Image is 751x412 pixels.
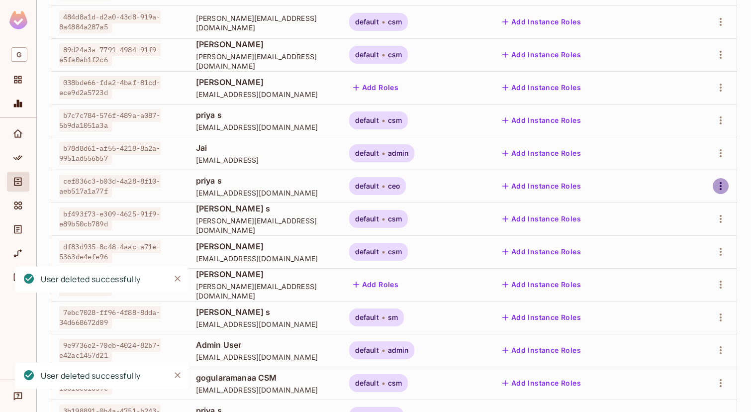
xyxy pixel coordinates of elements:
[355,149,379,157] span: default
[355,18,379,26] span: default
[498,244,585,260] button: Add Instance Roles
[388,182,400,190] span: ceo
[498,211,585,227] button: Add Instance Roles
[7,243,29,263] div: URL Mapping
[196,203,333,214] span: [PERSON_NAME] s
[498,47,585,63] button: Add Instance Roles
[196,269,333,280] span: [PERSON_NAME]
[196,52,333,71] span: [PERSON_NAME][EMAIL_ADDRESS][DOMAIN_NAME]
[7,196,29,215] div: Elements
[196,307,333,317] span: [PERSON_NAME] s
[196,155,333,165] span: [EMAIL_ADDRESS]
[355,379,379,387] span: default
[196,385,333,395] span: [EMAIL_ADDRESS][DOMAIN_NAME]
[355,215,379,223] span: default
[355,51,379,59] span: default
[196,77,333,88] span: [PERSON_NAME]
[59,142,161,165] span: b78d8d61-af55-4218-8a2a-9951ad556b57
[498,14,585,30] button: Add Instance Roles
[196,122,333,132] span: [EMAIL_ADDRESS][DOMAIN_NAME]
[196,90,333,99] span: [EMAIL_ADDRESS][DOMAIN_NAME]
[196,254,333,263] span: [EMAIL_ADDRESS][DOMAIN_NAME]
[388,379,402,387] span: csm
[7,267,29,287] div: Connect
[498,375,585,391] button: Add Instance Roles
[11,47,27,62] span: G
[59,109,161,132] span: b7c7c784-576f-489a-a087-5b9da1051a3a
[59,76,161,99] span: 038bde66-fda2-4baf-81cd-ece9d2a5723d
[41,370,141,382] div: User deleted successfully
[7,148,29,168] div: Policy
[7,70,29,90] div: Projects
[9,11,27,29] img: SReyMgAAAABJRU5ErkJggg==
[498,145,585,161] button: Add Instance Roles
[196,13,333,32] span: [PERSON_NAME][EMAIL_ADDRESS][DOMAIN_NAME]
[388,248,402,256] span: csm
[355,182,379,190] span: default
[355,346,379,354] span: default
[355,313,379,321] span: default
[388,116,402,124] span: csm
[7,386,29,406] div: Help & Updates
[349,80,403,96] button: Add Roles
[388,51,402,59] span: csm
[498,277,585,293] button: Add Instance Roles
[196,216,333,235] span: [PERSON_NAME][EMAIL_ADDRESS][DOMAIN_NAME]
[388,346,409,354] span: admin
[498,342,585,358] button: Add Instance Roles
[196,188,333,198] span: [EMAIL_ADDRESS][DOMAIN_NAME]
[388,18,402,26] span: csm
[7,43,29,66] div: Workspace: genworx.ai
[196,339,333,350] span: Admin User
[196,319,333,329] span: [EMAIL_ADDRESS][DOMAIN_NAME]
[59,10,161,33] span: 484d8a1d-d2a0-43d8-919a-8a4884a287a5
[498,112,585,128] button: Add Instance Roles
[498,178,585,194] button: Add Instance Roles
[59,240,161,263] span: df83d935-8c48-4aac-a71e-5363de4efe96
[41,273,141,286] div: User deleted successfully
[196,372,333,383] span: gogularamanaa CSM
[388,215,402,223] span: csm
[355,248,379,256] span: default
[388,313,398,321] span: sm
[196,39,333,50] span: [PERSON_NAME]
[7,94,29,113] div: Monitoring
[7,172,29,192] div: Directory
[196,282,333,301] span: [PERSON_NAME][EMAIL_ADDRESS][DOMAIN_NAME]
[196,109,333,120] span: priya s
[59,175,161,198] span: cef836c3-b03d-4a28-8f10-aeb517a1a77f
[7,124,29,144] div: Home
[498,80,585,96] button: Add Instance Roles
[170,368,185,383] button: Close
[7,219,29,239] div: Audit Log
[498,309,585,325] button: Add Instance Roles
[196,142,333,153] span: Jai
[170,271,185,286] button: Close
[355,116,379,124] span: default
[59,43,161,66] span: 89d24a3a-7791-4984-91f9-e5fa0ab1f2c6
[59,207,161,230] span: bf493f73-e309-4625-91f9-e89b50cb789d
[196,241,333,252] span: [PERSON_NAME]
[196,175,333,186] span: priya s
[388,149,409,157] span: admin
[349,277,403,293] button: Add Roles
[196,352,333,362] span: [EMAIL_ADDRESS][DOMAIN_NAME]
